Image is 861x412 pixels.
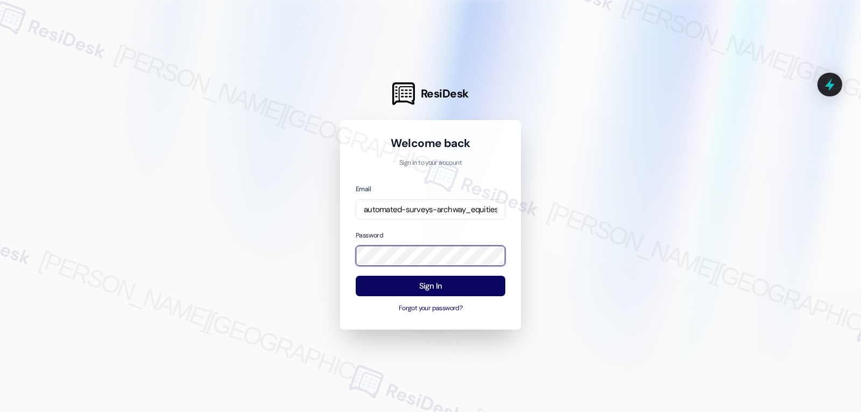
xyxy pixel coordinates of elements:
label: Email [356,185,371,193]
h1: Welcome back [356,136,505,151]
img: ResiDesk Logo [392,82,415,105]
span: ResiDesk [421,86,469,101]
label: Password [356,231,383,240]
button: Sign In [356,276,505,297]
button: Forgot your password? [356,304,505,313]
input: name@example.com [356,199,505,220]
p: Sign in to your account [356,158,505,168]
